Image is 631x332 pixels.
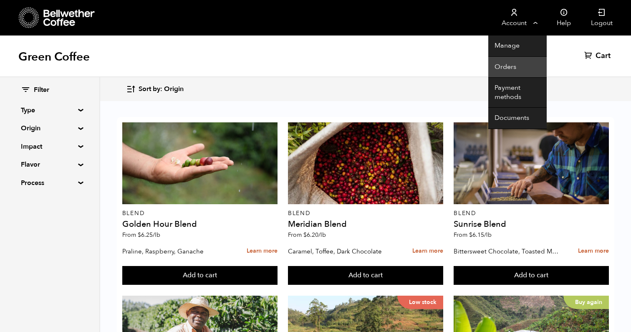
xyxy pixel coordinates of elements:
a: Documents [488,108,547,129]
a: Manage [488,35,547,57]
span: $ [303,231,307,239]
span: /lb [484,231,492,239]
h4: Meridian Blend [288,220,443,228]
p: Bittersweet Chocolate, Toasted Marshmallow, Candied Orange, Praline [454,245,559,258]
summary: Type [21,105,78,115]
a: Payment methods [488,78,547,108]
button: Add to cart [454,266,609,285]
p: Blend [454,210,609,216]
p: Blend [288,210,443,216]
p: Low stock [397,296,443,309]
span: Cart [596,51,611,61]
button: Sort by: Origin [126,79,184,99]
summary: Origin [21,123,78,133]
h1: Green Coffee [18,49,90,64]
summary: Impact [21,142,78,152]
span: /lb [153,231,160,239]
p: Buy again [563,296,609,309]
p: Blend [122,210,278,216]
a: Learn more [578,242,609,260]
a: Orders [488,57,547,78]
bdi: 6.20 [303,231,326,239]
p: Caramel, Toffee, Dark Chocolate [288,245,394,258]
span: From [288,231,326,239]
h4: Sunrise Blend [454,220,609,228]
summary: Flavor [21,160,78,170]
bdi: 6.15 [469,231,492,239]
a: Learn more [412,242,443,260]
a: Cart [584,51,613,61]
h4: Golden Hour Blend [122,220,278,228]
bdi: 6.25 [138,231,160,239]
span: /lb [318,231,326,239]
span: Filter [34,86,49,95]
p: Praline, Raspberry, Ganache [122,245,228,258]
button: Add to cart [288,266,443,285]
span: $ [138,231,141,239]
button: Add to cart [122,266,278,285]
span: From [122,231,160,239]
span: $ [469,231,472,239]
summary: Process [21,178,78,188]
a: Learn more [247,242,278,260]
span: From [454,231,492,239]
span: Sort by: Origin [139,85,184,94]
